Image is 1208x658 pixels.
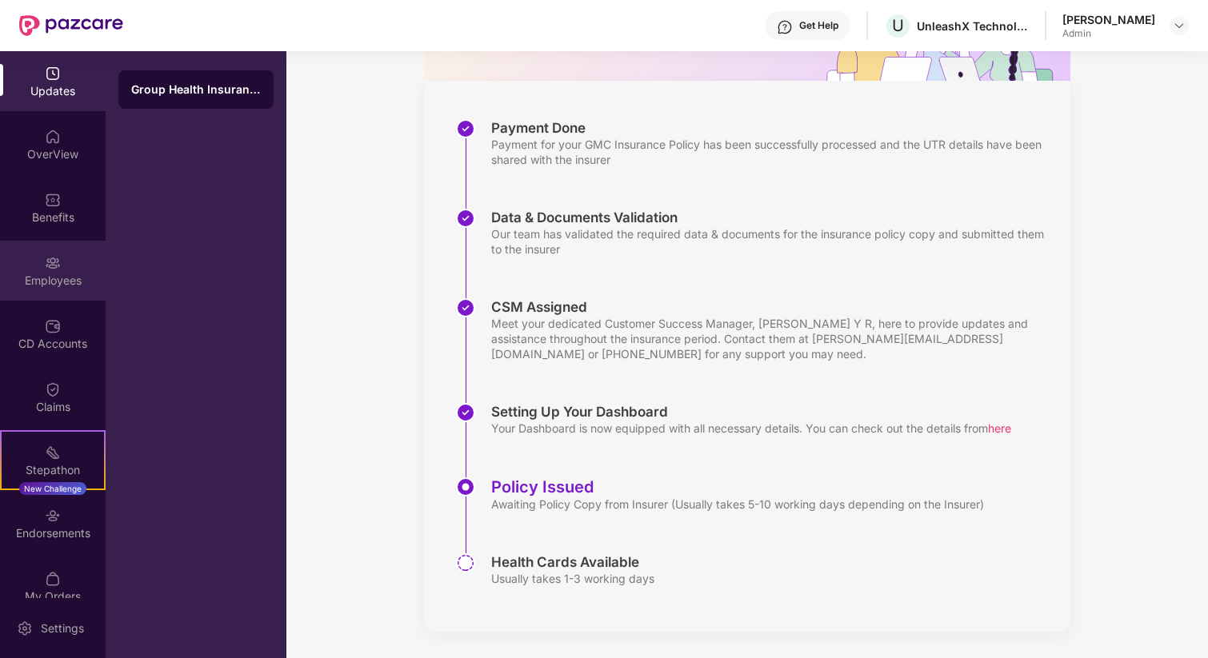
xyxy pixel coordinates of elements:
[917,18,1029,34] div: UnleashX Technologies Private Limited
[491,316,1054,361] div: Meet your dedicated Customer Success Manager, [PERSON_NAME] Y R, here to provide updates and assi...
[491,571,654,586] div: Usually takes 1-3 working days
[491,226,1054,257] div: Our team has validated the required data & documents for the insurance policy copy and submitted ...
[491,553,654,571] div: Health Cards Available
[19,482,86,495] div: New Challenge
[45,508,61,524] img: svg+xml;base64,PHN2ZyBpZD0iRW5kb3JzZW1lbnRzIiB4bWxucz0iaHR0cDovL3d3dy53My5vcmcvMjAwMC9zdmciIHdpZH...
[45,192,61,208] img: svg+xml;base64,PHN2ZyBpZD0iQmVuZWZpdHMiIHhtbG5zPSJodHRwOi8vd3d3LnczLm9yZy8yMDAwL3N2ZyIgd2lkdGg9Ij...
[491,137,1054,167] div: Payment for your GMC Insurance Policy has been successfully processed and the UTR details have be...
[456,209,475,228] img: svg+xml;base64,PHN2ZyBpZD0iU3RlcC1Eb25lLTMyeDMyIiB4bWxucz0iaHR0cDovL3d3dy53My5vcmcvMjAwMC9zdmciIH...
[2,462,104,478] div: Stepathon
[45,255,61,271] img: svg+xml;base64,PHN2ZyBpZD0iRW1wbG95ZWVzIiB4bWxucz0iaHR0cDovL3d3dy53My5vcmcvMjAwMC9zdmciIHdpZHRoPS...
[892,16,904,35] span: U
[491,421,1011,436] div: Your Dashboard is now equipped with all necessary details. You can check out the details from
[1062,12,1155,27] div: [PERSON_NAME]
[491,477,984,496] div: Policy Issued
[456,119,475,138] img: svg+xml;base64,PHN2ZyBpZD0iU3RlcC1Eb25lLTMyeDMyIiB4bWxucz0iaHR0cDovL3d3dy53My5vcmcvMjAwMC9zdmciIH...
[456,553,475,572] img: svg+xml;base64,PHN2ZyBpZD0iU3RlcC1QZW5kaW5nLTMyeDMyIiB4bWxucz0iaHR0cDovL3d3dy53My5vcmcvMjAwMC9zdm...
[45,66,61,82] img: svg+xml;base64,PHN2ZyBpZD0iVXBkYXRlZCIgeG1sbnM9Imh0dHA6Ly93d3cudzMub3JnLzIwMDAvc3ZnIiB3aWR0aD0iMj...
[456,298,475,317] img: svg+xml;base64,PHN2ZyBpZD0iU3RlcC1Eb25lLTMyeDMyIiB4bWxucz0iaHR0cDovL3d3dy53My5vcmcvMjAwMC9zdmciIH...
[45,445,61,461] img: svg+xml;base64,PHN2ZyB4bWxucz0iaHR0cDovL3d3dy53My5vcmcvMjAwMC9zdmciIHdpZHRoPSIyMSIgaGVpZ2h0PSIyMC...
[17,620,33,636] img: svg+xml;base64,PHN2ZyBpZD0iU2V0dGluZy0yMHgyMCIgeG1sbnM9Imh0dHA6Ly93d3cudzMub3JnLzIwMDAvc3ZnIiB3aW...
[1062,27,1155,40] div: Admin
[491,496,984,512] div: Awaiting Policy Copy from Insurer (Usually takes 5-10 working days depending on the Insurer)
[777,19,793,35] img: svg+xml;base64,PHN2ZyBpZD0iSGVscC0zMngzMiIgeG1sbnM9Imh0dHA6Ly93d3cudzMub3JnLzIwMDAvc3ZnIiB3aWR0aD...
[1173,19,1186,32] img: svg+xml;base64,PHN2ZyBpZD0iRHJvcGRvd24tMzJ4MzIiIHhtbG5zPSJodHRwOi8vd3d3LnczLm9yZy8yMDAwL3N2ZyIgd2...
[456,477,475,496] img: svg+xml;base64,PHN2ZyBpZD0iU3RlcC1BY3RpdmUtMzJ4MzIiIHhtbG5zPSJodHRwOi8vd3d3LnczLm9yZy8yMDAwL3N2Zy...
[988,421,1011,435] span: here
[799,19,838,32] div: Get Help
[45,571,61,587] img: svg+xml;base64,PHN2ZyBpZD0iTXlfT3JkZXJzIiBkYXRhLW5hbWU9Ik15IE9yZGVycyIgeG1sbnM9Imh0dHA6Ly93d3cudz...
[36,620,89,636] div: Settings
[491,403,1011,421] div: Setting Up Your Dashboard
[45,129,61,145] img: svg+xml;base64,PHN2ZyBpZD0iSG9tZSIgeG1sbnM9Imh0dHA6Ly93d3cudzMub3JnLzIwMDAvc3ZnIiB3aWR0aD0iMjAiIG...
[491,119,1054,137] div: Payment Done
[131,82,261,98] div: Group Health Insurance
[491,209,1054,226] div: Data & Documents Validation
[19,15,123,36] img: New Pazcare Logo
[45,381,61,397] img: svg+xml;base64,PHN2ZyBpZD0iQ2xhaW0iIHhtbG5zPSJodHRwOi8vd3d3LnczLm9yZy8yMDAwL3N2ZyIgd2lkdGg9IjIwIi...
[45,318,61,334] img: svg+xml;base64,PHN2ZyBpZD0iQ0RfQWNjb3VudHMiIGRhdGEtbmFtZT0iQ0QgQWNjb3VudHMiIHhtbG5zPSJodHRwOi8vd3...
[456,403,475,422] img: svg+xml;base64,PHN2ZyBpZD0iU3RlcC1Eb25lLTMyeDMyIiB4bWxucz0iaHR0cDovL3d3dy53My5vcmcvMjAwMC9zdmciIH...
[491,298,1054,316] div: CSM Assigned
